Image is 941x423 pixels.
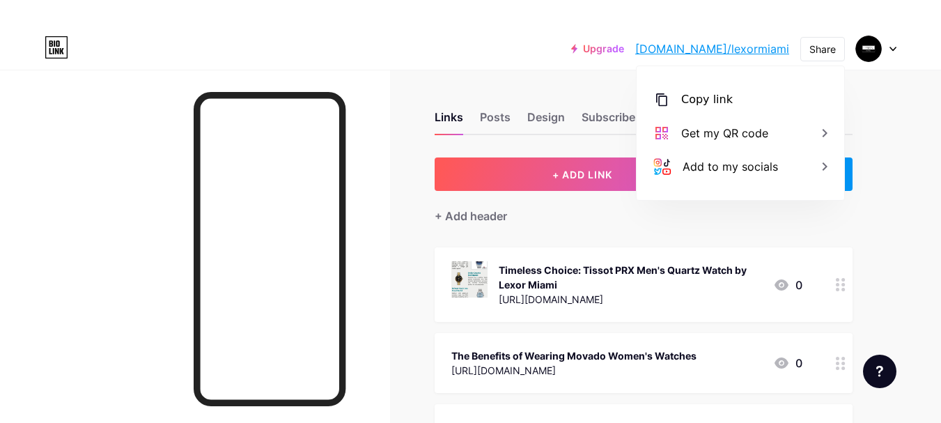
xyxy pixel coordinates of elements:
div: Design [527,109,565,134]
div: Posts [480,109,511,134]
div: [URL][DOMAIN_NAME] [451,363,697,378]
div: 0 [773,277,802,293]
div: + Add header [435,208,507,224]
div: Timeless Choice: Tissot PRX Men's Quartz Watch by Lexor Miami [499,263,762,292]
a: Upgrade [571,43,624,54]
div: Subscribers [582,109,646,134]
div: Share [809,42,836,56]
div: The Benefits of Wearing Movado Women's Watches [451,348,697,363]
a: [DOMAIN_NAME]/lexormiami [635,40,789,57]
div: [URL][DOMAIN_NAME] [499,292,762,307]
button: + ADD LINK [435,157,731,191]
div: Links [435,109,463,134]
div: 0 [773,355,802,371]
div: Copy link [681,91,733,108]
div: Get my QR code [681,125,768,141]
div: Add to my socials [683,158,778,175]
span: + ADD LINK [552,169,612,180]
img: lexormiami [855,36,882,62]
img: Timeless Choice: Tissot PRX Men's Quartz Watch by Lexor Miami [451,261,488,298]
